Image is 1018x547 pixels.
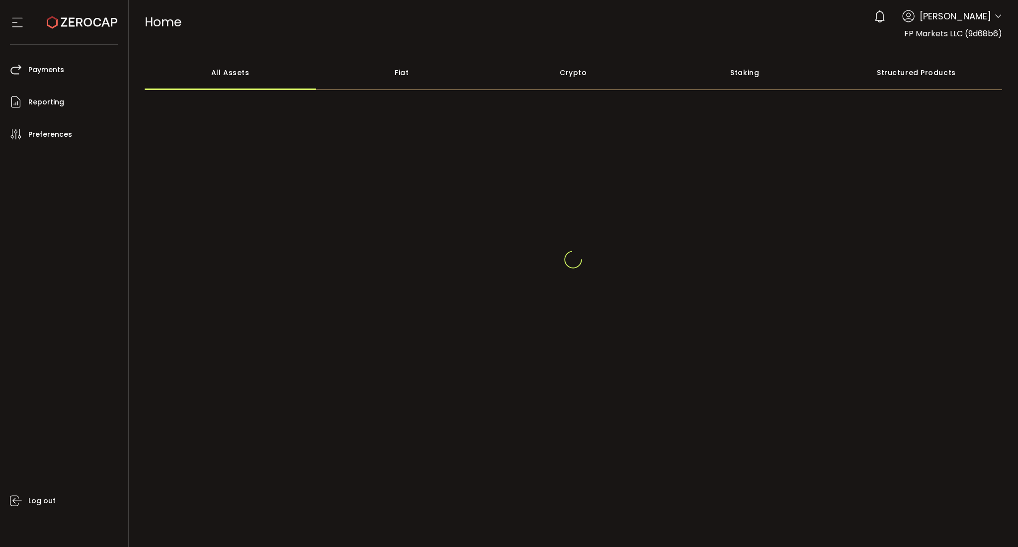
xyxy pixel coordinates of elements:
span: FP Markets LLC (9d68b6) [904,28,1002,39]
span: Home [145,13,181,31]
span: Preferences [28,127,72,142]
div: Crypto [488,55,659,90]
span: Log out [28,494,56,508]
div: All Assets [145,55,316,90]
div: Fiat [316,55,488,90]
div: Staking [659,55,831,90]
span: Payments [28,63,64,77]
span: [PERSON_NAME] [920,9,991,23]
div: Structured Products [831,55,1002,90]
span: Reporting [28,95,64,109]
